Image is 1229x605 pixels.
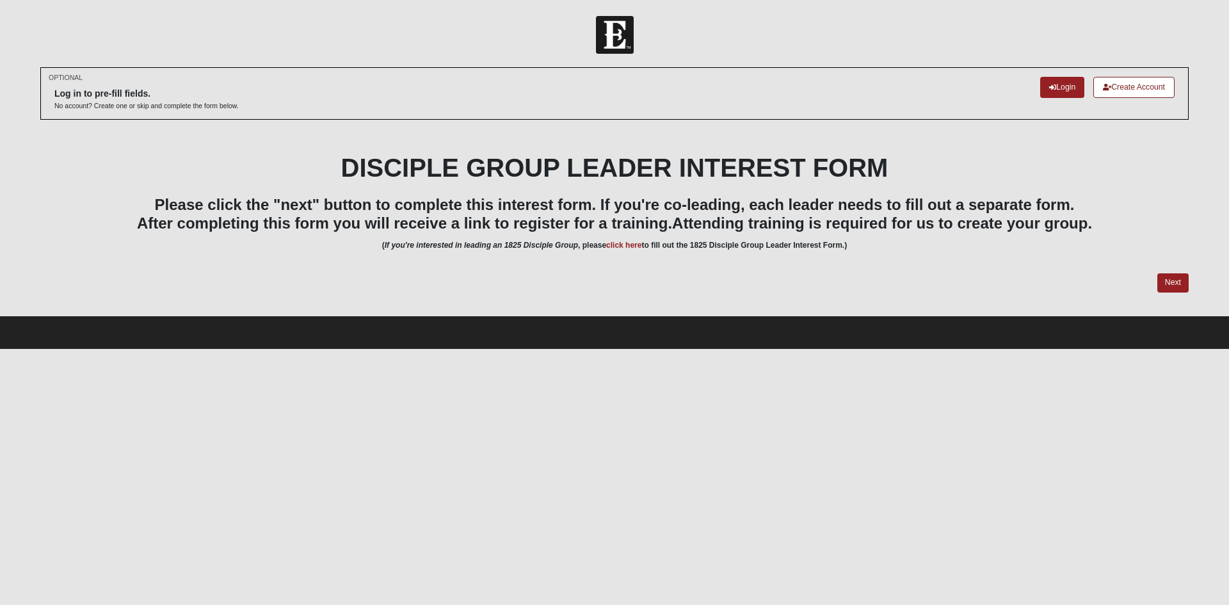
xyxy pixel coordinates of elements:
[1157,273,1189,292] a: Next
[606,241,641,250] a: click here
[49,73,83,83] small: OPTIONAL
[341,154,888,182] b: DISCIPLE GROUP LEADER INTEREST FORM
[54,88,239,99] h6: Log in to pre-fill fields.
[40,196,1189,233] h3: Please click the "next" button to complete this interest form. If you're co-leading, each leader ...
[672,214,1092,232] span: Attending training is required for us to create your group.
[54,101,239,111] p: No account? Create one or skip and complete the form below.
[385,241,578,250] i: If you're interested in leading an 1825 Disciple Group
[1040,77,1084,98] a: Login
[1093,77,1175,98] a: Create Account
[596,16,634,54] img: Church of Eleven22 Logo
[40,241,1189,250] h6: ( , please to fill out the 1825 Disciple Group Leader Interest Form.)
